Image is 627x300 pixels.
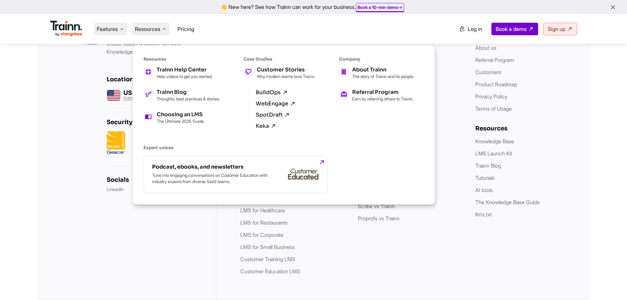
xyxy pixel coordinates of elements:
[240,268,300,275] a: Customer Education LMS
[50,21,83,37] img: Trainn Logo
[157,74,213,79] p: Help videos to get you started.
[177,26,194,32] a: Pricing
[123,89,193,96] h6: US
[123,96,193,101] p: [GEOGRAPHIC_DATA][US_STATE]
[475,150,512,157] a: LMS Launch Kit
[475,187,493,193] a: AI tools
[357,5,399,10] b: Book a 10-min demo
[256,112,290,118] a: SpotDraft
[256,123,276,129] a: Keka
[358,215,400,222] a: Proprofs vs Trainn
[152,172,271,185] p: Tune into engaging conversations on Customer Education with industry experts from diverse SaaS te...
[357,5,403,10] a: Book a 10-min demo→
[352,74,414,79] p: The story of Trainn and its people.
[475,44,496,51] a: About us
[132,186,149,193] a: Youtube
[107,119,205,126] h6: Security and Compliance
[257,74,315,79] p: Why modern teams love Trainn.
[107,131,125,155] img: ISO
[475,175,495,181] a: Tutorials
[475,138,514,145] a: Knowledge Base
[240,219,288,226] a: LMS for Restaurants
[97,25,118,33] span: Features
[468,26,482,32] span: Log in
[256,101,296,107] a: WebEngage
[543,23,577,35] a: Sign up
[240,256,295,262] a: Customer Training LMS
[475,69,501,75] a: Customers
[339,90,414,101] a: Referral Program Earn by referring others to Trainn.
[107,88,121,102] img: us headquarters
[475,93,507,100] a: Privacy Policy
[352,67,414,72] h5: About Trainn
[144,112,220,124] a: Choosing an LMS The Ultimate 2025 Guide.
[475,57,514,63] a: Referral Program
[475,162,501,169] a: Trainn Blog
[475,81,517,88] a: Product Roadmap
[475,105,512,112] a: Terms of Usage
[244,67,315,79] a: Customer Stories Why modern teams love Trainn.
[491,23,538,35] a: Book a demo
[256,90,288,95] a: BuildOps
[358,203,395,209] a: Scribe vs Trainn
[352,96,413,101] p: Earn by referring others to Trainn.
[244,56,315,62] h6: Case Studies
[107,76,205,83] h6: Locations
[135,25,160,33] span: Resources
[157,119,205,124] p: The Ultimate 2025 Guide.
[496,26,527,32] span: Book a demo
[339,56,414,62] h6: Company
[157,112,205,117] h5: Choosing an LMS
[152,164,271,170] h5: Podcast, ebooks, and newsletters
[144,145,414,150] h6: Expert voices
[144,90,220,101] a: Trainn Blog Thoughts, best practices & stories.
[594,268,627,300] iframe: Chat Widget
[240,244,295,250] a: LMS for Small Business
[144,67,220,79] a: Trainn Help Center Help videos to get you started.
[107,176,205,183] h6: Socials
[455,23,486,35] a: Log in
[240,207,285,214] a: LMS for Healthcare
[257,67,315,72] h5: Customer Stories
[475,211,492,218] a: llms.txt
[475,125,580,132] h6: Resources
[107,186,124,193] a: LinkedIn
[339,67,414,79] a: About Trainn The story of Trainn and its people.
[358,44,394,51] a: Skilljar vs Trainn
[475,199,540,205] a: The Knowledge Base Guide
[157,90,220,95] h5: Trainn Blog
[144,156,328,193] a: Podcast, ebooks, and newsletters Tune into engaging conversations on Customer Education with indu...
[240,232,283,238] a: LMS for Corporate
[4,4,623,10] div: 👋 New here? See how Trainn can work for your business.
[157,67,213,72] h5: Trainn Help Center
[157,96,220,101] p: Thoughts, best practices & stories.
[352,90,413,95] h5: Referral Program
[548,26,565,32] span: Sign up
[240,44,256,51] a: Videos
[144,56,220,62] h6: Resources
[288,169,319,180] img: customer-educated-gray.b42eccd.svg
